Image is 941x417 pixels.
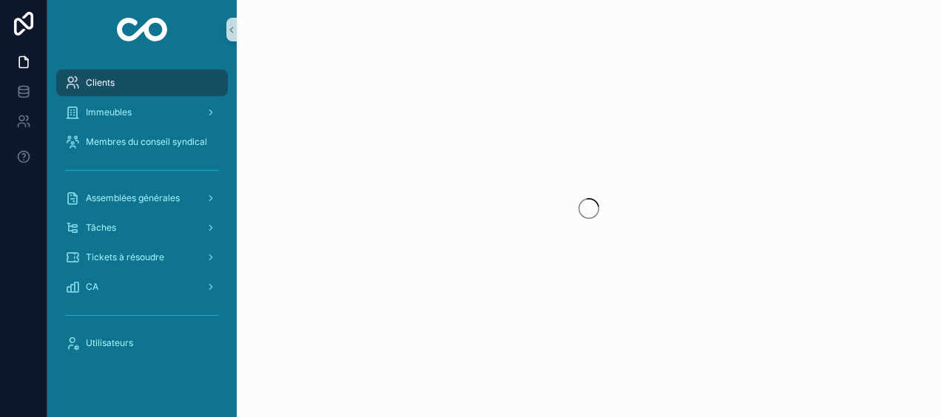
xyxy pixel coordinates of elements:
[86,337,133,349] span: Utilisateurs
[86,106,132,118] span: Immeubles
[86,281,98,293] span: CA
[56,274,228,300] a: CA
[86,222,116,234] span: Tâches
[86,251,164,263] span: Tickets à résoudre
[47,59,237,376] div: scrollable content
[117,18,168,41] img: App logo
[56,99,228,126] a: Immeubles
[56,244,228,271] a: Tickets à résoudre
[56,330,228,356] a: Utilisateurs
[56,185,228,211] a: Assemblées générales
[86,77,115,89] span: Clients
[56,69,228,96] a: Clients
[86,192,180,204] span: Assemblées générales
[56,214,228,241] a: Tâches
[56,129,228,155] a: Membres du conseil syndical
[86,136,207,148] span: Membres du conseil syndical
